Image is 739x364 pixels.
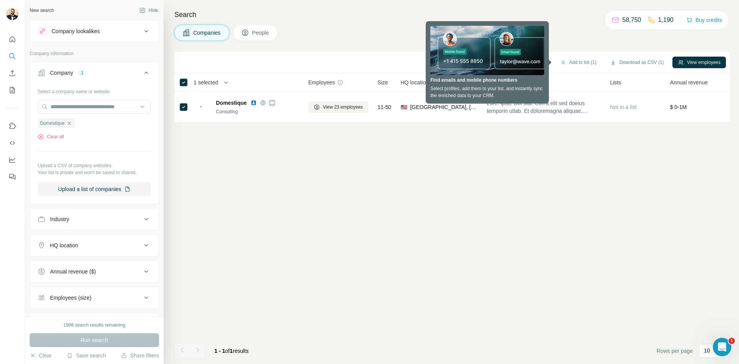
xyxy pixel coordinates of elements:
[40,120,65,127] span: Domestique
[30,22,159,40] button: Company lookalikes
[486,57,552,68] button: Sync to Salesforce (1)
[30,64,159,85] button: Company1
[225,348,230,354] span: of
[729,338,735,344] span: 1
[134,5,164,16] button: Hide
[252,29,270,37] span: People
[197,106,210,107] img: Logo of Domestique
[193,29,221,37] span: Companies
[308,79,335,86] span: Employees
[50,268,96,275] div: Annual revenue ($)
[713,338,731,356] iframe: Intercom live chat
[487,99,601,115] span: Lore. Ipsu. Dol sita. Con’a elit sed doeius temporin utlab. Et doloremagna aliquae, Adminimveni q...
[30,50,159,57] p: Company information
[6,119,18,133] button: Use Surfe on LinkedIn
[38,133,64,140] button: Clear all
[78,69,87,76] div: 1
[30,236,159,255] button: HQ location
[610,79,621,86] span: Lists
[6,49,18,63] button: Search
[605,57,669,68] button: Download as CSV (1)
[230,348,233,354] span: 1
[30,210,159,228] button: Industry
[50,69,73,77] div: Company
[30,289,159,307] button: Employees (size)
[670,104,687,110] span: $ 0-1M
[672,57,726,68] button: View employees
[121,352,159,359] button: Share filters
[401,103,407,111] span: 🇺🇸
[214,348,225,354] span: 1 - 1
[622,15,641,25] p: 58,750
[308,101,368,113] button: View 23 employees
[50,242,78,249] div: HQ location
[378,103,391,111] span: 11-50
[38,169,151,176] p: Your list is private and won't be saved or shared.
[670,79,708,86] span: Annual revenue
[555,57,602,68] button: Add to list (1)
[30,7,54,14] div: New search
[658,15,674,25] p: 1,190
[30,315,159,333] button: Technologies
[194,79,218,86] span: 1 selected
[610,104,637,110] span: Not in a list
[686,15,722,25] button: Buy credits
[38,182,151,196] button: Upload a list of companies
[378,79,388,86] span: Size
[251,100,257,106] img: LinkedIn logo
[64,322,125,329] div: 1998 search results remaining
[6,170,18,184] button: Feedback
[401,79,429,86] span: HQ location
[38,85,151,95] div: Select a company name or website
[67,352,106,359] button: Save search
[6,153,18,167] button: Dashboard
[323,104,363,111] span: View 23 employees
[174,9,730,20] h4: Search
[6,136,18,150] button: Use Surfe API
[216,99,247,107] span: Domestique
[52,27,100,35] div: Company lookalikes
[6,83,18,97] button: My lists
[6,8,18,20] img: Avatar
[410,103,478,111] span: [GEOGRAPHIC_DATA], [US_STATE]
[214,348,249,354] span: results
[704,347,710,354] p: 10
[30,262,159,281] button: Annual revenue ($)
[657,347,693,355] span: Rows per page
[38,162,151,169] p: Upload a CSV of company websites.
[6,32,18,46] button: Quick start
[50,294,91,302] div: Employees (size)
[6,66,18,80] button: Enrich CSV
[487,79,501,86] span: About
[50,215,69,223] div: Industry
[216,108,299,115] div: Consulting
[30,352,52,359] button: Clear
